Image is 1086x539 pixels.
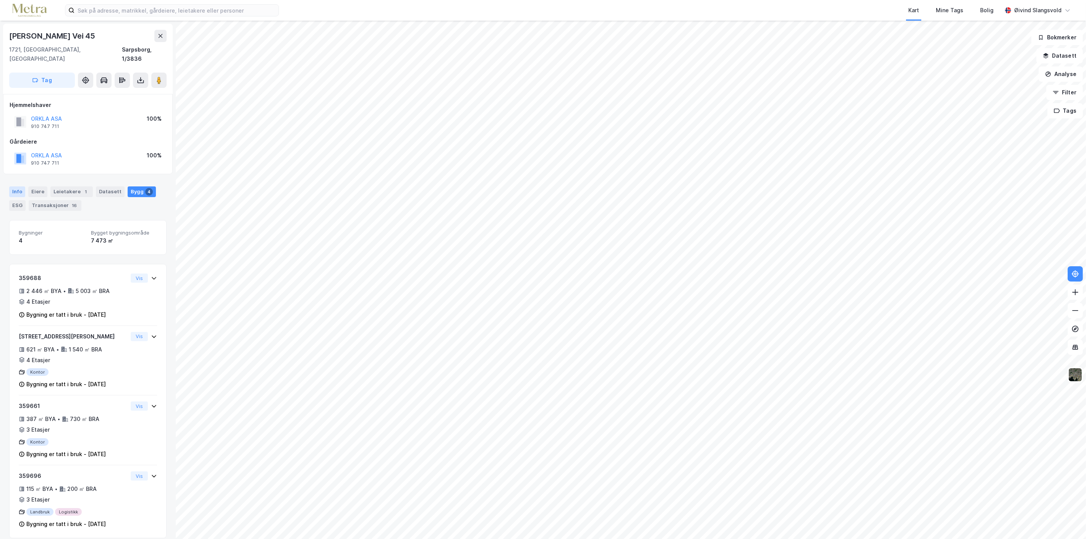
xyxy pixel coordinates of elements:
button: Bokmerker [1031,30,1083,45]
div: Gårdeiere [10,137,166,146]
div: Leietakere [50,186,93,197]
span: Bygget bygningsområde [91,230,157,236]
button: Tag [9,73,75,88]
div: Bygning er tatt i bruk - [DATE] [26,310,106,319]
input: Søk på adresse, matrikkel, gårdeiere, leietakere eller personer [75,5,279,16]
div: Bolig [980,6,994,15]
div: Hjemmelshaver [10,100,166,110]
button: Tags [1047,103,1083,118]
div: [PERSON_NAME] Vei 45 [9,30,97,42]
button: Analyse [1039,66,1083,82]
div: 387 ㎡ BYA [26,414,56,424]
button: Vis [131,274,148,283]
div: 359661 [19,401,128,411]
iframe: Chat Widget [1048,502,1086,539]
div: 4 Etasjer [26,297,50,306]
button: Vis [131,471,148,481]
div: 621 ㎡ BYA [26,345,55,354]
div: 359696 [19,471,128,481]
button: Vis [131,401,148,411]
div: Bygning er tatt i bruk - [DATE] [26,380,106,389]
div: 910 747 711 [31,123,59,129]
div: 2 446 ㎡ BYA [26,286,62,296]
div: • [57,416,60,422]
div: Eiere [28,186,47,197]
div: 910 747 711 [31,160,59,166]
span: Bygninger [19,230,85,236]
div: 1721, [GEOGRAPHIC_DATA], [GEOGRAPHIC_DATA] [9,45,122,63]
div: 5 003 ㎡ BRA [76,286,110,296]
div: 3 Etasjer [26,425,50,434]
div: 100% [147,151,162,160]
button: Datasett [1036,48,1083,63]
div: Transaksjoner [29,200,81,211]
div: Bygg [128,186,156,197]
div: Kontrollprogram for chat [1048,502,1086,539]
div: [STREET_ADDRESS][PERSON_NAME] [19,332,128,341]
div: Bygning er tatt i bruk - [DATE] [26,450,106,459]
div: 200 ㎡ BRA [67,484,97,494]
div: • [56,346,59,353]
div: Mine Tags [936,6,963,15]
div: ESG [9,200,26,211]
div: • [55,486,58,492]
div: 4 [145,188,153,196]
button: Filter [1046,85,1083,100]
div: 7 473 ㎡ [91,236,157,245]
img: metra-logo.256734c3b2bbffee19d4.png [12,4,47,17]
div: 3 Etasjer [26,495,50,504]
div: 4 Etasjer [26,356,50,365]
div: Kart [908,6,919,15]
button: Vis [131,332,148,341]
div: Øivind Slangsvold [1014,6,1062,15]
div: 1 540 ㎡ BRA [69,345,102,354]
div: Info [9,186,25,197]
div: 16 [70,202,78,209]
div: 4 [19,236,85,245]
div: 359688 [19,274,128,283]
img: 9k= [1068,367,1083,382]
div: 1 [82,188,90,196]
div: 100% [147,114,162,123]
div: Datasett [96,186,125,197]
div: 730 ㎡ BRA [70,414,99,424]
div: 115 ㎡ BYA [26,484,53,494]
div: • [63,288,66,294]
div: Bygning er tatt i bruk - [DATE] [26,520,106,529]
div: Sarpsborg, 1/3836 [122,45,167,63]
